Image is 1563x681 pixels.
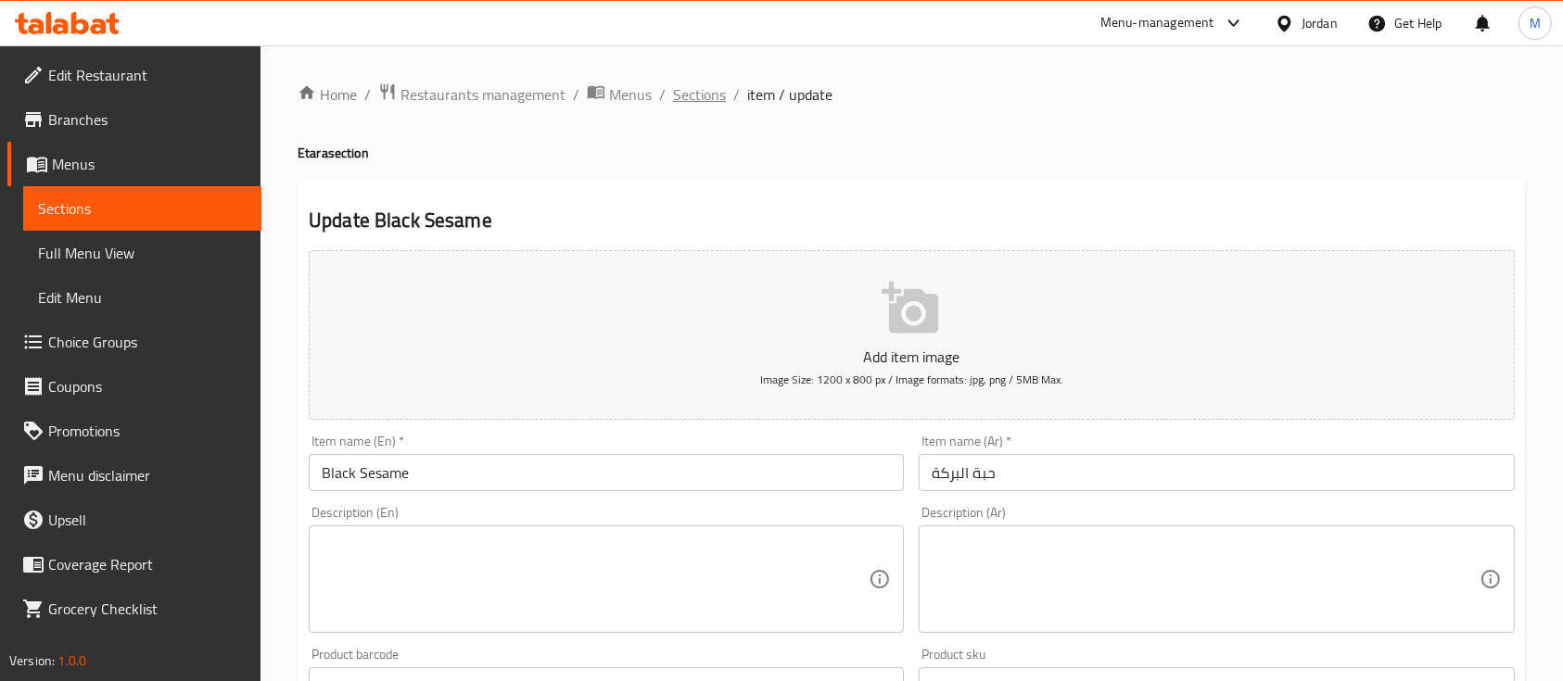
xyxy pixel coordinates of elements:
a: Edit Restaurant [7,53,261,97]
span: Image Size: 1200 x 800 px / Image formats: jpg, png / 5MB Max. [760,369,1063,390]
li: / [659,83,666,106]
nav: breadcrumb [298,82,1526,107]
a: Upsell [7,498,261,542]
span: Sections [38,197,247,220]
span: Restaurants management [400,83,565,106]
span: Choice Groups [48,331,247,353]
a: Sections [673,83,726,106]
span: Coverage Report [48,553,247,575]
p: Add item image [337,346,1486,368]
a: Promotions [7,409,261,453]
h4: Etara section [298,144,1526,162]
a: Menus [7,142,261,186]
input: Enter name En [309,454,904,491]
a: Full Menu View [23,231,261,275]
span: Menus [609,83,652,106]
span: Full Menu View [38,242,247,264]
a: Home [298,83,357,106]
span: Menus [52,153,247,175]
a: Coverage Report [7,542,261,586]
a: Edit Menu [23,275,261,320]
a: Coupons [7,364,261,409]
input: Enter name Ar [919,454,1514,491]
a: Sections [23,186,261,231]
span: Promotions [48,420,247,442]
a: Choice Groups [7,320,261,364]
span: item / update [747,83,832,106]
h2: Update Black Sesame [309,207,1515,234]
span: Coupons [48,375,247,397]
span: Upsell [48,509,247,531]
span: Menu disclaimer [48,464,247,486]
a: Grocery Checklist [7,586,261,631]
a: Branches [7,97,261,142]
a: Menus [587,82,652,107]
li: / [573,83,579,106]
span: M [1530,13,1541,33]
a: Restaurants management [378,82,565,107]
span: Grocery Checklist [48,598,247,620]
span: Edit Restaurant [48,64,247,86]
span: 1.0.0 [57,649,86,673]
span: Edit Menu [38,286,247,309]
div: Jordan [1302,13,1338,33]
a: Menu disclaimer [7,453,261,498]
li: / [364,83,371,106]
li: / [733,83,740,106]
button: Add item imageImage Size: 1200 x 800 px / Image formats: jpg, png / 5MB Max. [309,250,1515,420]
div: Menu-management [1100,12,1214,34]
span: Branches [48,108,247,131]
span: Version: [9,649,55,673]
